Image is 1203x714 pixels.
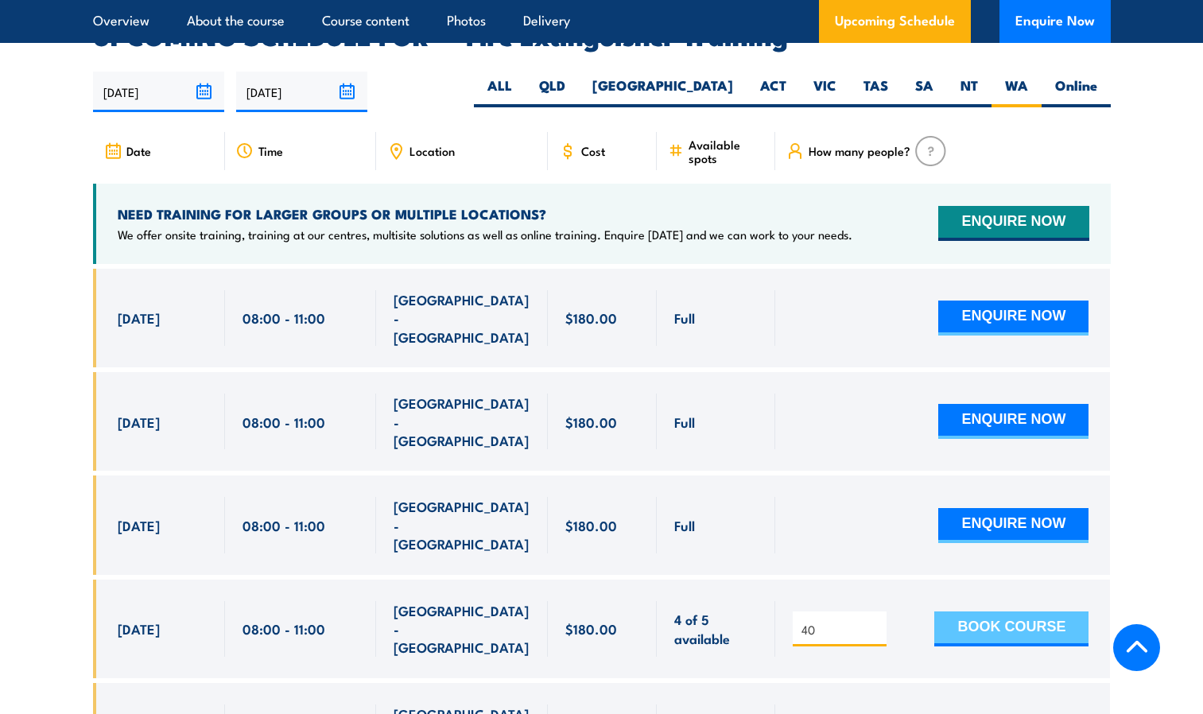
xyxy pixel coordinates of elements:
[118,516,160,534] span: [DATE]
[938,206,1089,241] button: ENQUIRE NOW
[118,227,852,243] p: We offer onsite training, training at our centres, multisite solutions as well as online training...
[118,413,160,431] span: [DATE]
[565,619,617,638] span: $180.00
[581,144,605,157] span: Cost
[938,508,1089,543] button: ENQUIRE NOW
[747,76,800,107] label: ACT
[394,497,530,553] span: [GEOGRAPHIC_DATA] - [GEOGRAPHIC_DATA]
[243,619,325,638] span: 08:00 - 11:00
[565,516,617,534] span: $180.00
[118,205,852,223] h4: NEED TRAINING FOR LARGER GROUPS OR MULTIPLE LOCATIONS?
[689,138,764,165] span: Available spots
[394,394,530,449] span: [GEOGRAPHIC_DATA] - [GEOGRAPHIC_DATA]
[258,144,283,157] span: Time
[674,308,695,327] span: Full
[579,76,747,107] label: [GEOGRAPHIC_DATA]
[565,308,617,327] span: $180.00
[902,76,947,107] label: SA
[243,516,325,534] span: 08:00 - 11:00
[850,76,902,107] label: TAS
[394,290,530,346] span: [GEOGRAPHIC_DATA] - [GEOGRAPHIC_DATA]
[674,610,758,647] span: 4 of 5 available
[409,144,455,157] span: Location
[938,404,1089,439] button: ENQUIRE NOW
[938,301,1089,336] button: ENQUIRE NOW
[526,76,579,107] label: QLD
[243,413,325,431] span: 08:00 - 11:00
[93,24,1111,46] h2: UPCOMING SCHEDULE FOR - "Fire Extinguisher Training"
[800,76,850,107] label: VIC
[1042,76,1111,107] label: Online
[118,308,160,327] span: [DATE]
[934,611,1089,646] button: BOOK COURSE
[565,413,617,431] span: $180.00
[126,144,151,157] span: Date
[118,619,160,638] span: [DATE]
[992,76,1042,107] label: WA
[674,516,695,534] span: Full
[947,76,992,107] label: NT
[674,413,695,431] span: Full
[93,72,224,112] input: From date
[236,72,367,112] input: To date
[394,601,530,657] span: [GEOGRAPHIC_DATA] - [GEOGRAPHIC_DATA]
[474,76,526,107] label: ALL
[801,622,881,638] input: # of people
[809,144,910,157] span: How many people?
[243,308,325,327] span: 08:00 - 11:00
